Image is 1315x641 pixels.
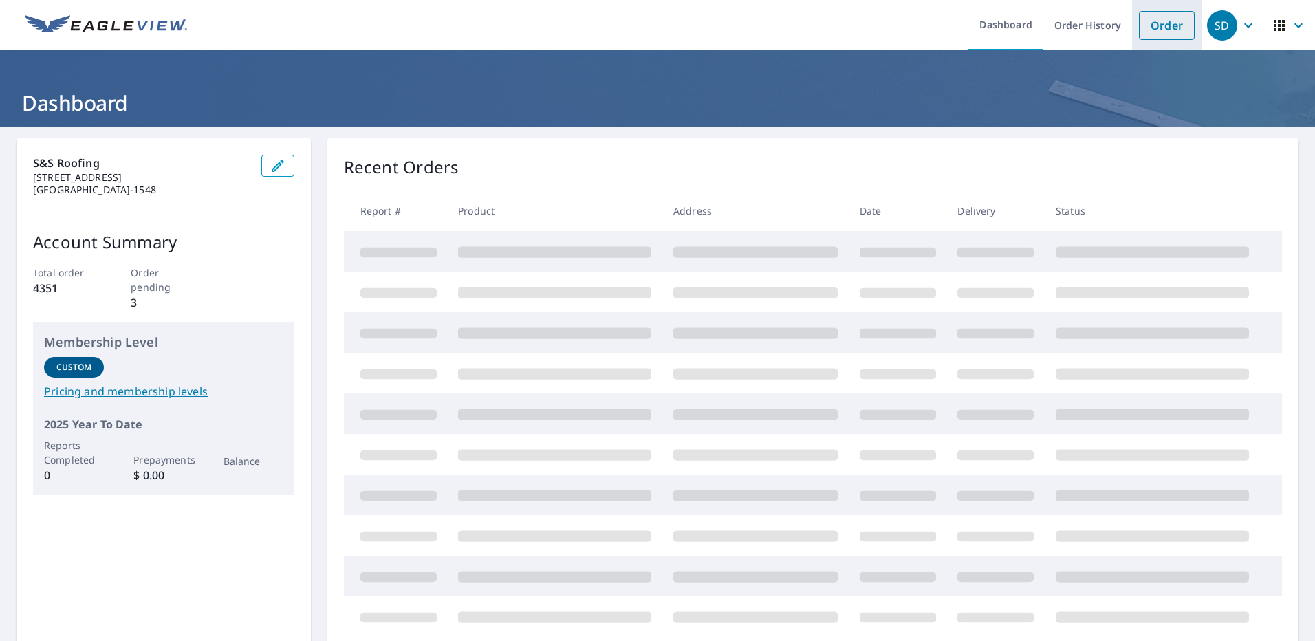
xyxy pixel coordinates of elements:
p: 4351 [33,280,98,296]
h1: Dashboard [17,89,1298,117]
th: Status [1045,191,1260,231]
p: Custom [56,361,92,373]
p: Membership Level [44,333,283,351]
p: Balance [224,454,283,468]
th: Address [662,191,849,231]
p: [GEOGRAPHIC_DATA]-1548 [33,184,250,196]
p: 3 [131,294,196,311]
p: $ 0.00 [133,467,193,484]
p: Reports Completed [44,438,104,467]
p: Prepayments [133,453,193,467]
p: Account Summary [33,230,294,254]
p: Recent Orders [344,155,459,180]
a: Pricing and membership levels [44,383,283,400]
p: Total order [33,265,98,280]
img: EV Logo [25,15,187,36]
th: Product [447,191,662,231]
p: [STREET_ADDRESS] [33,171,250,184]
p: Order pending [131,265,196,294]
th: Report # [344,191,448,231]
a: Order [1139,11,1195,40]
div: SD [1207,10,1237,41]
p: S&S Roofing [33,155,250,171]
p: 2025 Year To Date [44,416,283,433]
th: Date [849,191,947,231]
p: 0 [44,467,104,484]
th: Delivery [946,191,1045,231]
